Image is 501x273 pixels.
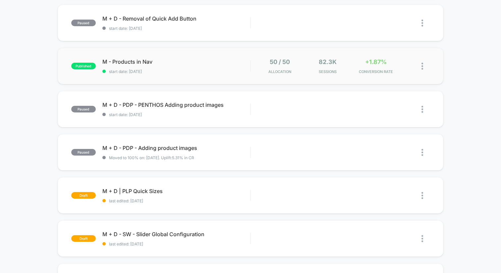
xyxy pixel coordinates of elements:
[102,145,250,151] span: M + D - PDP - Adding product images
[102,188,250,194] span: M + D | PLP Quick Sizes
[421,149,423,156] img: close
[71,106,96,112] span: paused
[71,235,96,242] span: draft
[71,63,96,69] span: published
[71,149,96,156] span: paused
[102,69,250,74] span: start date: [DATE]
[102,231,250,238] span: M + D - SW - Slider Global Configuration
[319,58,337,65] span: 82.3k
[71,192,96,199] span: draft
[365,58,387,65] span: +1.87%
[109,155,194,160] span: Moved to 100% on: [DATE] . Uplift: 5.31% in CR
[102,102,250,108] span: M + D - PDP - PENTHOS Adding product images
[102,26,250,31] span: start date: [DATE]
[421,106,423,113] img: close
[102,241,250,246] span: last edited: [DATE]
[71,20,96,26] span: paused
[421,235,423,242] img: close
[421,63,423,70] img: close
[270,58,290,65] span: 50 / 50
[421,20,423,27] img: close
[268,69,291,74] span: Allocation
[102,58,250,65] span: M - Products in Nav
[102,15,250,22] span: M + D - Removal of Quick Add Button
[102,198,250,203] span: last edited: [DATE]
[306,69,350,74] span: Sessions
[354,69,398,74] span: CONVERSION RATE
[421,192,423,199] img: close
[102,112,250,117] span: start date: [DATE]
